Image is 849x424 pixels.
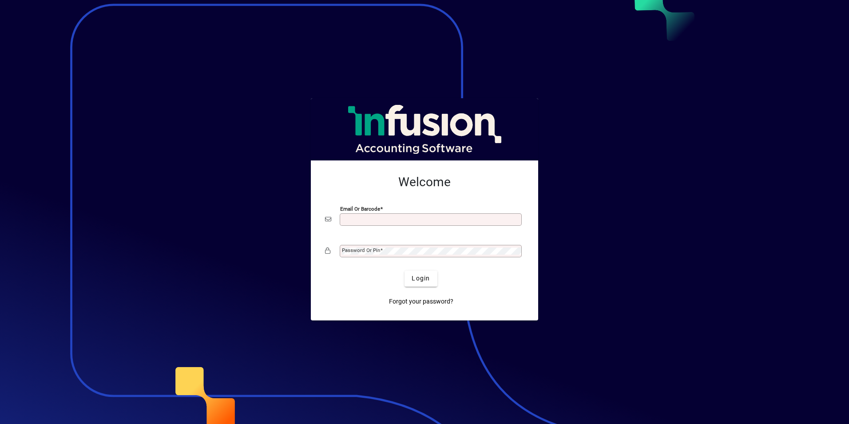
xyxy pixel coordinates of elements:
mat-label: Email or Barcode [340,205,380,212]
span: Forgot your password? [389,297,453,306]
button: Login [405,271,437,287]
a: Forgot your password? [385,294,457,310]
span: Login [412,274,430,283]
mat-label: Password or Pin [342,247,380,253]
h2: Welcome [325,175,524,190]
